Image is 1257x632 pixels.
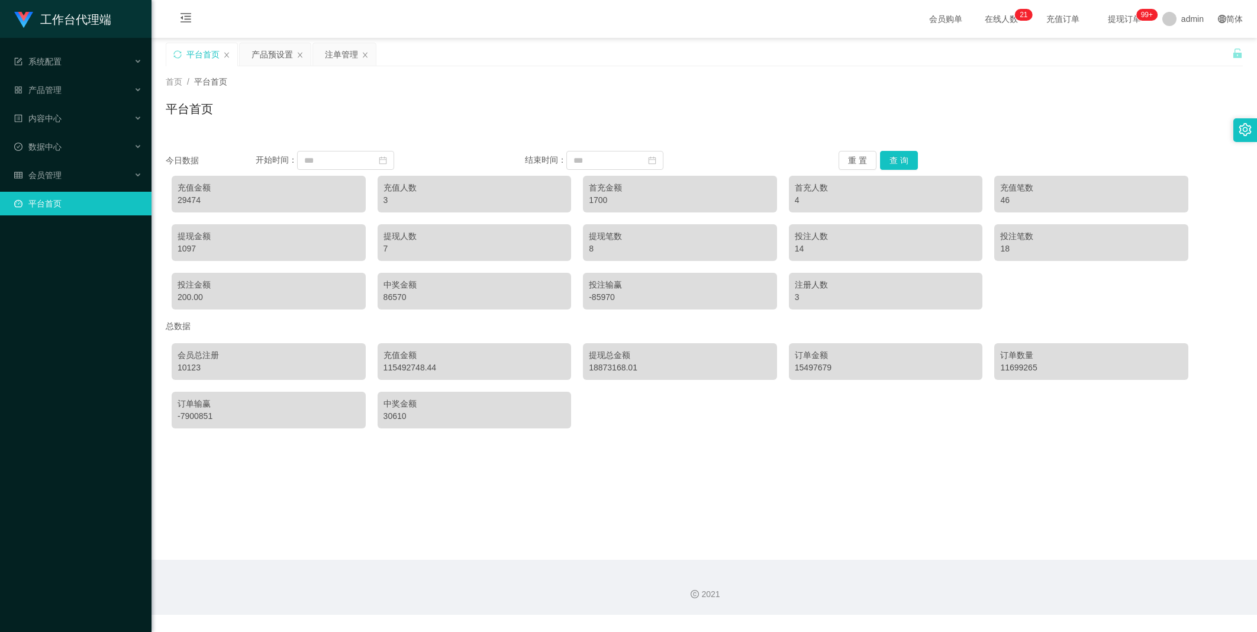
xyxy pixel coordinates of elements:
[1000,230,1182,243] div: 投注笔数
[1020,9,1024,21] p: 2
[194,77,227,86] span: 平台首页
[589,182,771,194] div: 首充金额
[186,43,220,66] div: 平台首页
[1000,194,1182,207] div: 46
[383,182,566,194] div: 充值人数
[795,230,977,243] div: 投注人数
[1000,349,1182,362] div: 订单数量
[589,362,771,374] div: 18873168.01
[187,77,189,86] span: /
[589,291,771,304] div: -85970
[383,398,566,410] div: 中奖金额
[1218,15,1226,23] i: 图标: global
[178,279,360,291] div: 投注金额
[14,12,33,28] img: logo.9652507e.png
[252,43,293,66] div: 产品预设置
[296,51,304,59] i: 图标: close
[1239,123,1252,136] i: 图标: setting
[1040,15,1085,23] span: 充值订单
[14,192,142,215] a: 图标: dashboard平台首页
[178,182,360,194] div: 充值金额
[178,398,360,410] div: 订单输赢
[383,349,566,362] div: 充值金额
[166,1,206,38] i: 图标: menu-fold
[691,590,699,598] i: 图标: copyright
[14,14,111,24] a: 工作台代理端
[383,279,566,291] div: 中奖金额
[161,588,1248,601] div: 2021
[795,194,977,207] div: 4
[14,57,22,66] i: 图标: form
[178,291,360,304] div: 200.00
[14,86,22,94] i: 图标: appstore-o
[1015,9,1032,21] sup: 21
[14,57,62,66] span: 系统配置
[178,243,360,255] div: 1097
[525,155,566,165] span: 结束时间：
[166,315,1243,337] div: 总数据
[589,243,771,255] div: 8
[795,279,977,291] div: 注册人数
[14,114,62,123] span: 内容中心
[178,349,360,362] div: 会员总注册
[166,154,256,167] div: 今日数据
[178,410,360,423] div: -7900851
[1000,182,1182,194] div: 充值笔数
[589,349,771,362] div: 提现总金额
[839,151,876,170] button: 重 置
[383,362,566,374] div: 115492748.44
[1000,243,1182,255] div: 18
[1000,362,1182,374] div: 11699265
[166,100,213,118] h1: 平台首页
[1102,15,1147,23] span: 提现订单
[362,51,369,59] i: 图标: close
[589,230,771,243] div: 提现笔数
[14,171,22,179] i: 图标: table
[173,50,182,59] i: 图标: sync
[40,1,111,38] h1: 工作台代理端
[648,156,656,165] i: 图标: calendar
[14,143,22,151] i: 图标: check-circle-o
[1024,9,1028,21] p: 1
[383,291,566,304] div: 86570
[880,151,918,170] button: 查 询
[383,410,566,423] div: 30610
[325,43,358,66] div: 注单管理
[795,291,977,304] div: 3
[178,362,360,374] div: 10123
[795,182,977,194] div: 首充人数
[383,243,566,255] div: 7
[379,156,387,165] i: 图标: calendar
[14,85,62,95] span: 产品管理
[589,279,771,291] div: 投注输赢
[795,349,977,362] div: 订单金额
[14,114,22,122] i: 图标: profile
[589,194,771,207] div: 1700
[223,51,230,59] i: 图标: close
[178,194,360,207] div: 29474
[979,15,1024,23] span: 在线人数
[14,170,62,180] span: 会员管理
[256,155,297,165] span: 开始时间：
[14,142,62,151] span: 数据中心
[166,77,182,86] span: 首页
[1232,48,1243,59] i: 图标: unlock
[383,230,566,243] div: 提现人数
[383,194,566,207] div: 3
[795,243,977,255] div: 14
[178,230,360,243] div: 提现金额
[1136,9,1158,21] sup: 1040
[795,362,977,374] div: 15497679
